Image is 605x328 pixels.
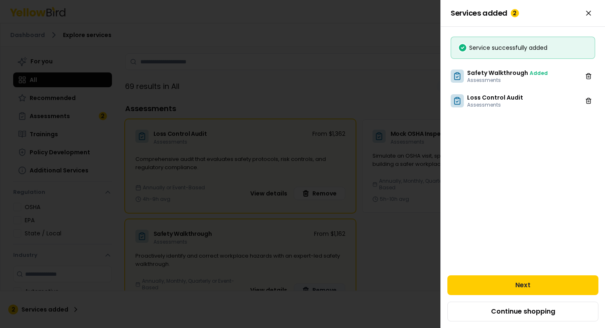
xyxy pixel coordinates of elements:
[530,70,548,77] span: Added
[467,69,548,77] h3: Safety Walkthrough
[467,77,548,84] p: Assessments
[447,275,598,295] button: Next
[458,44,588,52] div: Service successfully added
[467,93,523,102] h3: Loss Control Audit
[467,102,523,108] p: Assessments
[451,9,519,17] span: Services added
[582,7,595,20] button: Close
[511,9,519,17] div: 2
[447,302,598,321] button: Continue shopping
